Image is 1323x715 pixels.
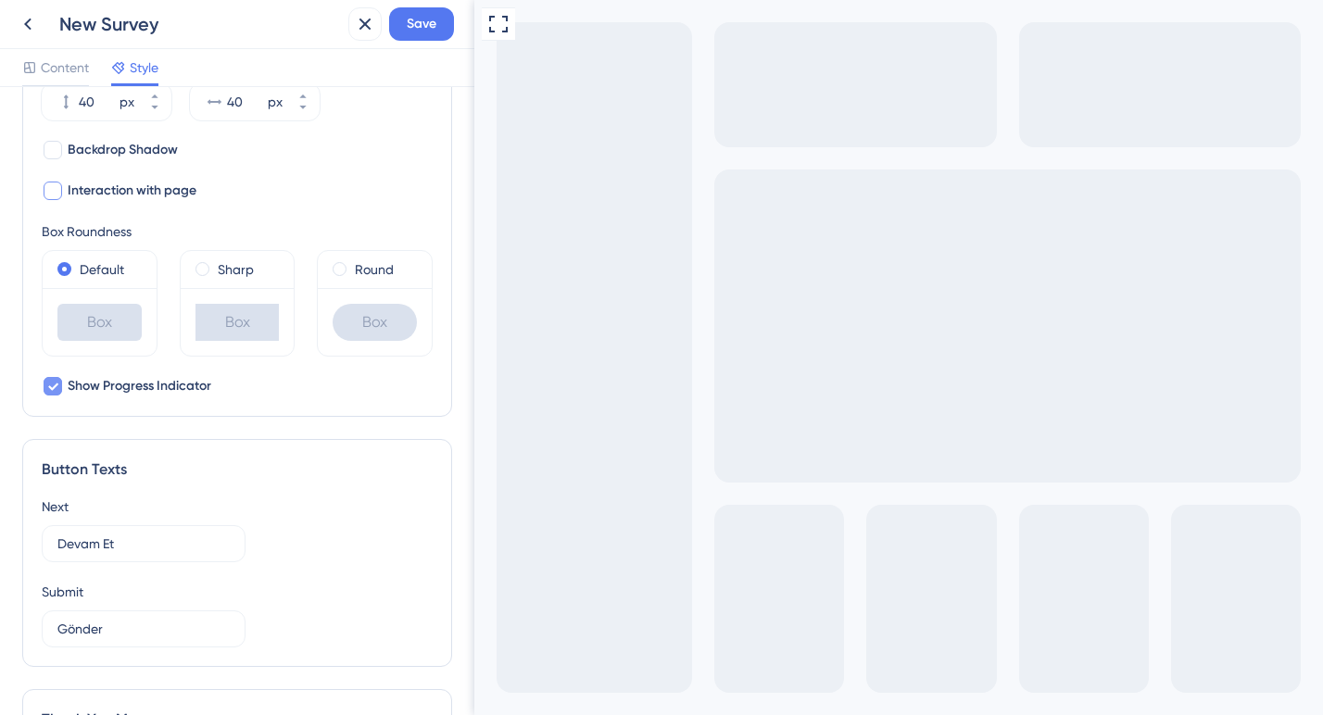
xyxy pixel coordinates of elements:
input: Type the value [57,533,230,554]
span: Interaction with page [68,180,196,202]
button: px [286,83,320,102]
div: Box [333,304,417,341]
div: Next [42,495,433,518]
span: Content [41,56,89,79]
div: Submit [42,581,433,603]
span: Backdrop Shadow [68,139,178,161]
label: Default [80,258,124,281]
button: px [286,102,320,120]
input: Bence.. [89,150,253,169]
div: Button Texts [42,458,433,481]
span: Save [407,13,436,35]
button: Submit survey [143,184,198,204]
input: px [79,91,116,113]
div: Box Roundness [42,220,433,243]
span: Style [130,56,158,79]
span: Show Progress Indicator [68,375,211,397]
input: Type the value [57,619,230,639]
div: Box [57,304,142,341]
div: New Survey [59,11,341,37]
button: px [138,83,171,102]
div: [DOMAIN_NAME]'yu geliştirmek için herhangi bir öneriniz varsa paylaşabilir misiniz? [22,91,326,135]
button: Save [389,7,454,41]
div: Box [195,304,280,341]
div: px [268,91,283,113]
label: Sharp [218,258,254,281]
label: Round [355,258,394,281]
div: px [120,91,134,113]
input: px [227,91,264,113]
button: px [138,102,171,120]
